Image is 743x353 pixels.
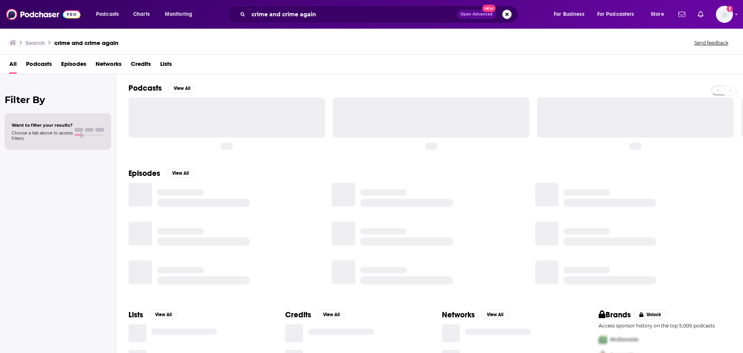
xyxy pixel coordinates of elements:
span: McDonalds [610,336,639,343]
h2: Lists [128,310,143,320]
h2: Networks [442,310,475,320]
h3: crime and crime again [54,39,118,46]
h2: Filter By [5,94,111,105]
a: Episodes [61,58,86,74]
a: ListsView All [128,310,177,320]
h2: Credits [285,310,311,320]
img: First Pro Logo [596,332,610,348]
button: View All [149,310,177,319]
button: open menu [592,8,645,21]
img: User Profile [716,6,733,23]
button: Send feedback [692,40,731,46]
span: Open Advanced [461,12,493,16]
p: Access sponsor history on the top 5,000 podcasts. [599,323,731,329]
span: Monitoring [165,9,192,20]
button: Show profile menu [716,6,733,23]
a: PodcastsView All [128,83,196,93]
h2: Podcasts [128,83,162,93]
a: Credits [131,58,151,74]
img: Podchaser - Follow, Share and Rate Podcasts [6,7,80,22]
button: open menu [159,8,202,21]
button: open menu [548,8,594,21]
span: New [482,5,496,12]
button: View All [481,310,509,319]
input: Search podcasts, credits, & more... [248,8,457,21]
span: For Business [554,9,584,20]
a: Charts [128,8,154,21]
svg: Add a profile image [727,6,733,12]
h2: Episodes [128,169,160,178]
span: Want to filter your results? [12,122,73,128]
button: View All [168,84,196,93]
button: Open AdvancedNew [457,10,496,19]
a: NetworksView All [442,310,509,320]
a: Show notifications dropdown [675,8,688,21]
button: open menu [645,8,674,21]
span: Podcasts [96,9,119,20]
a: Show notifications dropdown [695,8,707,21]
button: open menu [91,8,129,21]
span: Choose a tab above to access filters. [12,130,73,141]
a: EpisodesView All [128,169,194,178]
a: CreditsView All [285,310,345,320]
a: Lists [160,58,172,74]
button: View All [317,310,345,319]
h3: Search [26,39,45,46]
button: Unlock [634,310,667,319]
span: Charts [133,9,150,20]
a: Podcasts [26,58,52,74]
span: Logged in as gabrielle.gantz [716,6,733,23]
span: More [651,9,664,20]
button: View All [166,169,194,178]
a: All [9,58,17,74]
div: Search podcasts, credits, & more... [235,5,526,23]
a: Networks [96,58,122,74]
h2: Brands [599,310,631,320]
span: For Podcasters [597,9,634,20]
